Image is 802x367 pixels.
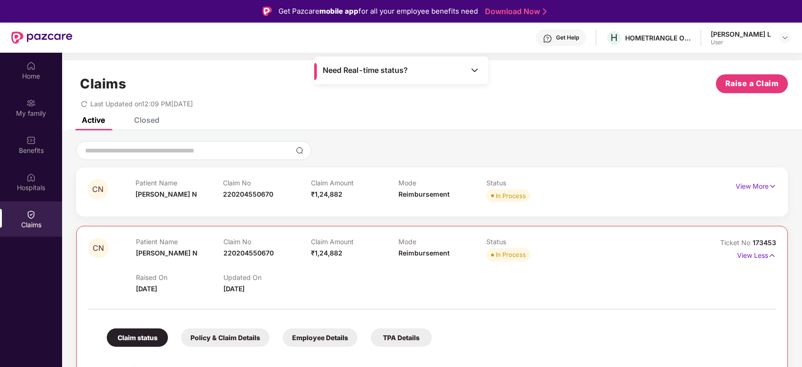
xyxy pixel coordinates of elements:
[311,238,398,246] p: Claim Amount
[398,249,450,257] span: Reimbursement
[81,100,87,108] span: redo
[753,239,776,247] span: 173453
[737,248,776,261] p: View Less
[496,191,526,200] div: In Process
[485,7,544,16] a: Download Now
[769,181,777,191] img: svg+xml;base64,PHN2ZyB4bWxucz0iaHR0cDovL3d3dy53My5vcmcvMjAwMC9zdmciIHdpZHRoPSIxNyIgaGVpZ2h0PSIxNy...
[93,244,104,252] span: CN
[486,179,574,187] p: Status
[311,249,342,257] span: ₹1,24,882
[543,34,552,43] img: svg+xml;base64,PHN2ZyBpZD0iSGVscC0zMngzMiIgeG1sbnM9Imh0dHA6Ly93d3cudzMub3JnLzIwMDAvc3ZnIiB3aWR0aD...
[26,61,36,71] img: svg+xml;base64,PHN2ZyBpZD0iSG9tZSIgeG1sbnM9Imh0dHA6Ly93d3cudzMub3JnLzIwMDAvc3ZnIiB3aWR0aD0iMjAiIG...
[319,7,358,16] strong: mobile app
[134,115,159,125] div: Closed
[136,249,198,257] span: [PERSON_NAME] N
[223,249,274,257] span: 220204550670
[107,328,168,347] div: Claim status
[223,179,311,187] p: Claim No
[262,7,272,16] img: Logo
[90,100,193,108] span: Last Updated on 12:09 PM[DATE]
[470,65,479,75] img: Toggle Icon
[486,238,574,246] p: Status
[80,76,126,92] h1: Claims
[736,179,777,191] p: View More
[223,285,245,293] span: [DATE]
[135,190,197,198] span: [PERSON_NAME] N
[26,98,36,108] img: svg+xml;base64,PHN2ZyB3aWR0aD0iMjAiIGhlaWdodD0iMjAiIHZpZXdCb3g9IjAgMCAyMCAyMCIgZmlsbD0ibm9uZSIgeG...
[398,238,486,246] p: Mode
[543,7,547,16] img: Stroke
[311,179,399,187] p: Claim Amount
[283,328,357,347] div: Employee Details
[26,136,36,145] img: svg+xml;base64,PHN2ZyBpZD0iQmVuZWZpdHMiIHhtbG5zPSJodHRwOi8vd3d3LnczLm9yZy8yMDAwL3N2ZyIgd2lkdGg9Ij...
[725,78,779,89] span: Raise a Claim
[278,6,478,17] div: Get Pazcare for all your employee benefits need
[398,190,450,198] span: Reimbursement
[711,30,771,39] div: [PERSON_NAME] L
[136,238,223,246] p: Patient Name
[768,250,776,261] img: svg+xml;base64,PHN2ZyB4bWxucz0iaHR0cDovL3d3dy53My5vcmcvMjAwMC9zdmciIHdpZHRoPSIxNyIgaGVpZ2h0PSIxNy...
[716,74,788,93] button: Raise a Claim
[311,190,342,198] span: ₹1,24,882
[296,147,303,154] img: svg+xml;base64,PHN2ZyBpZD0iU2VhcmNoLTMyeDMyIiB4bWxucz0iaHR0cDovL3d3dy53My5vcmcvMjAwMC9zdmciIHdpZH...
[135,179,223,187] p: Patient Name
[26,210,36,219] img: svg+xml;base64,PHN2ZyBpZD0iQ2xhaW0iIHhtbG5zPSJodHRwOi8vd3d3LnczLm9yZy8yMDAwL3N2ZyIgd2lkdGg9IjIwIi...
[223,273,311,281] p: Updated On
[398,179,486,187] p: Mode
[720,239,753,247] span: Ticket No
[371,328,432,347] div: TPA Details
[136,285,157,293] span: [DATE]
[625,33,691,42] div: HOMETRIANGLE ONLINE SERVICES PRIVATE LIMITED
[92,185,103,193] span: CN
[11,32,72,44] img: New Pazcare Logo
[496,250,526,259] div: In Process
[781,34,789,41] img: svg+xml;base64,PHN2ZyBpZD0iRHJvcGRvd24tMzJ4MzIiIHhtbG5zPSJodHRwOi8vd3d3LnczLm9yZy8yMDAwL3N2ZyIgd2...
[26,173,36,182] img: svg+xml;base64,PHN2ZyBpZD0iSG9zcGl0YWxzIiB4bWxucz0iaHR0cDovL3d3dy53My5vcmcvMjAwMC9zdmciIHdpZHRoPS...
[136,273,223,281] p: Raised On
[82,115,105,125] div: Active
[181,328,270,347] div: Policy & Claim Details
[556,34,579,41] div: Get Help
[323,65,408,75] span: Need Real-time status?
[611,32,618,43] span: H
[223,238,311,246] p: Claim No
[711,39,771,46] div: User
[223,190,273,198] span: 220204550670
